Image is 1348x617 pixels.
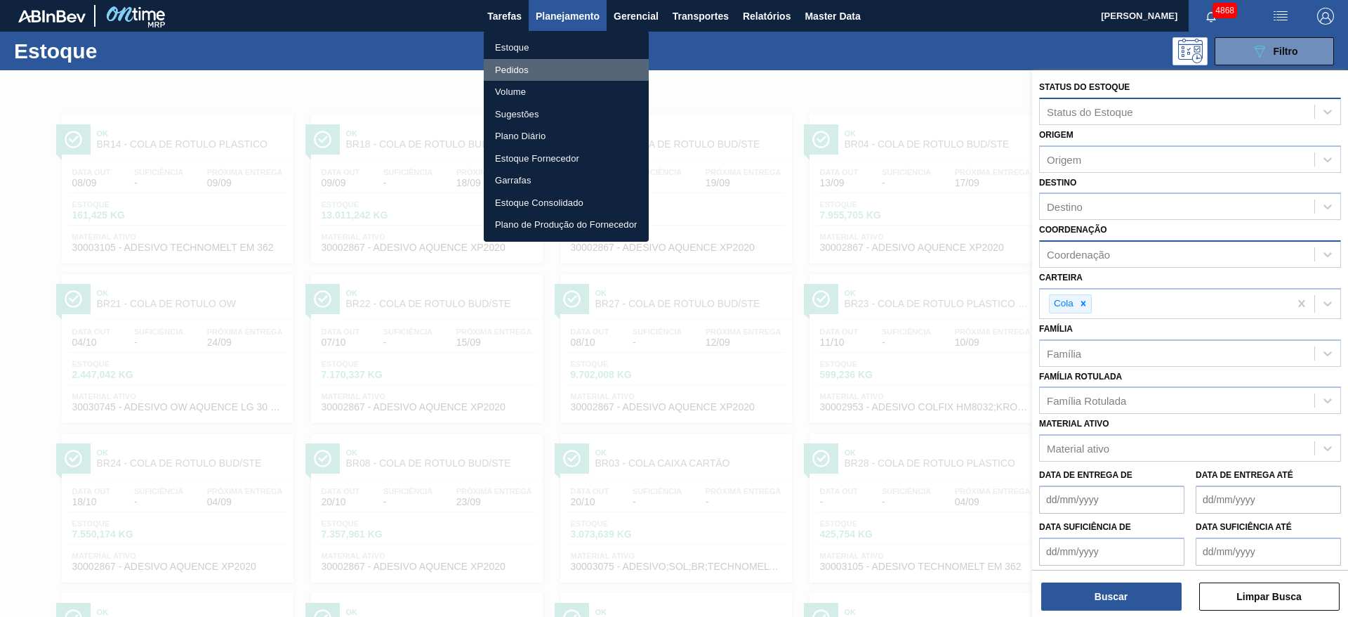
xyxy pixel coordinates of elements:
a: Plano de Produção do Fornecedor [484,214,649,236]
a: Estoque Fornecedor [484,148,649,170]
a: Estoque Consolidado [484,192,649,214]
a: Plano Diário [484,125,649,148]
a: Estoque [484,37,649,59]
a: Volume [484,81,649,103]
a: Garrafas [484,169,649,192]
a: Sugestões [484,103,649,126]
a: Pedidos [484,59,649,82]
